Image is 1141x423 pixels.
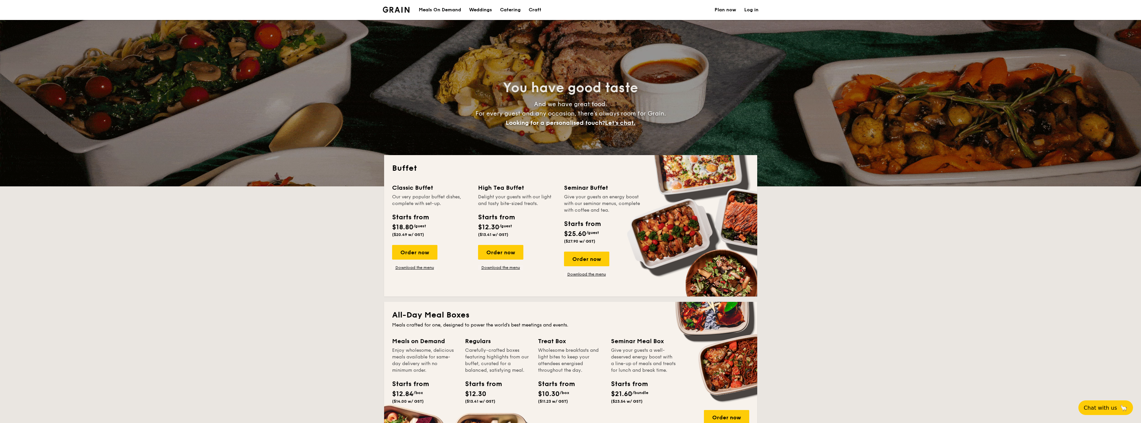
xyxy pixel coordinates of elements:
span: $25.60 [564,230,586,238]
a: Download the menu [478,265,523,270]
h2: All-Day Meal Boxes [392,310,749,320]
div: Regulars [465,336,530,346]
a: Logotype [383,7,410,13]
div: Starts from [392,212,428,222]
div: Give your guests a well-deserved energy boost with a line-up of meals and treats for lunch and br... [611,347,676,374]
div: Order now [392,245,437,260]
a: Download the menu [564,272,609,277]
span: ($11.23 w/ GST) [538,399,568,404]
div: Starts from [465,379,495,389]
span: $10.30 [538,390,560,398]
span: And we have great food. For every guest and any occasion, there’s always room for Grain. [475,101,666,126]
div: Meals on Demand [392,336,457,346]
div: Our very popular buffet dishes, complete with set-up. [392,194,470,207]
img: Grain [383,7,410,13]
div: Delight your guests with our light and tasty bite-sized treats. [478,194,556,207]
div: Enjoy wholesome, delicious meals available for same-day delivery with no minimum order. [392,347,457,374]
div: Starts from [392,379,422,389]
span: ($23.54 w/ GST) [611,399,643,404]
span: Let's chat. [605,119,635,126]
div: High Tea Buffet [478,183,556,192]
span: ($13.41 w/ GST) [478,232,508,237]
div: Seminar Buffet [564,183,642,192]
span: $18.80 [392,223,413,231]
div: Treat Box [538,336,603,346]
div: Starts from [478,212,514,222]
span: /guest [499,224,512,228]
span: 🦙 [1120,404,1128,412]
div: Starts from [538,379,568,389]
span: /box [560,390,569,395]
div: Carefully-crafted boxes featuring highlights from our buffet, curated for a balanced, satisfying ... [465,347,530,374]
div: Starts from [564,219,600,229]
span: $12.30 [478,223,499,231]
span: $12.30 [465,390,486,398]
span: $21.60 [611,390,632,398]
div: Starts from [611,379,641,389]
span: ($27.90 w/ GST) [564,239,595,244]
span: /guest [586,230,599,235]
span: You have good taste [503,80,638,96]
span: Looking for a personalised touch? [506,119,605,126]
h2: Buffet [392,163,749,174]
span: $12.84 [392,390,413,398]
div: Seminar Meal Box [611,336,676,346]
div: Classic Buffet [392,183,470,192]
button: Chat with us🦙 [1078,400,1133,415]
span: Chat with us [1084,405,1117,411]
div: Give your guests an energy boost with our seminar menus, complete with coffee and tea. [564,194,642,214]
span: ($13.41 w/ GST) [465,399,495,404]
a: Download the menu [392,265,437,270]
div: Wholesome breakfasts and light bites to keep your attendees energised throughout the day. [538,347,603,374]
span: /bundle [632,390,648,395]
div: Order now [564,252,609,266]
span: ($20.49 w/ GST) [392,232,424,237]
div: Meals crafted for one, designed to power the world's best meetings and events. [392,322,749,328]
span: ($14.00 w/ GST) [392,399,424,404]
span: /box [413,390,423,395]
div: Order now [478,245,523,260]
span: /guest [413,224,426,228]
